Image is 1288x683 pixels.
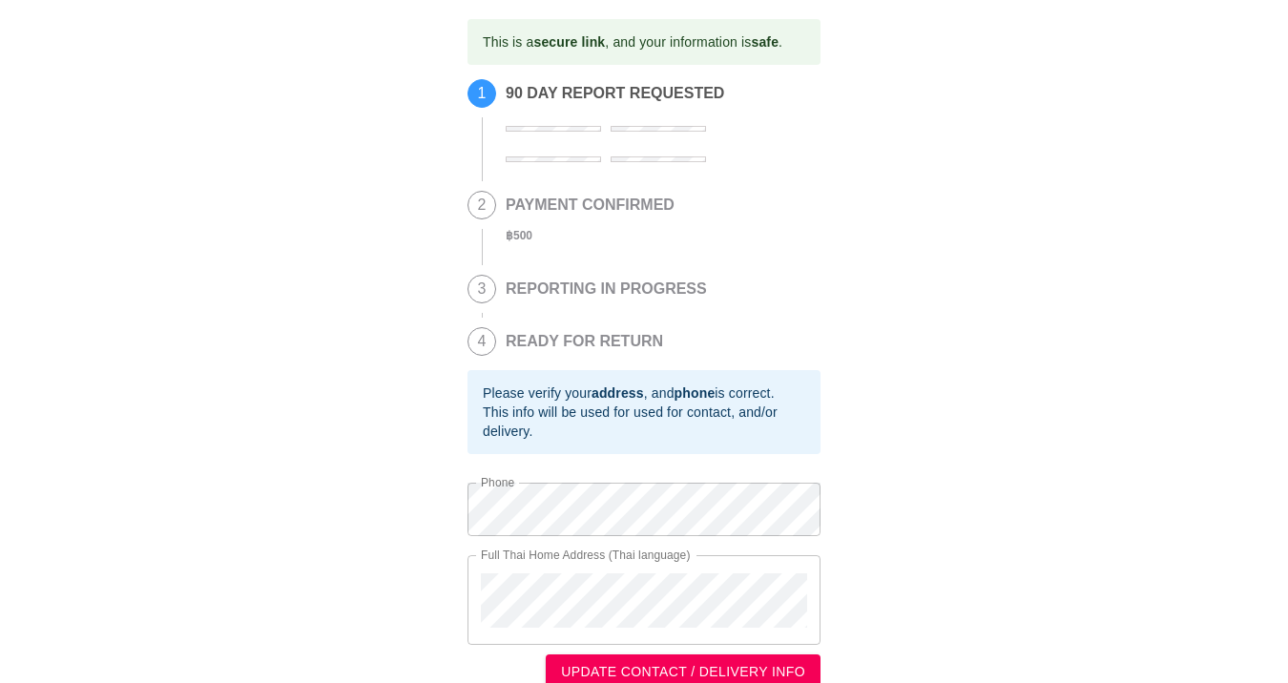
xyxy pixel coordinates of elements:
[751,34,779,50] b: safe
[468,328,495,355] span: 4
[675,385,716,401] b: phone
[468,192,495,218] span: 2
[483,403,805,441] div: This info will be used for used for contact, and/or delivery.
[483,383,805,403] div: Please verify your , and is correct.
[533,34,605,50] b: secure link
[506,85,811,102] h2: 90 DAY REPORT REQUESTED
[506,280,707,298] h2: REPORTING IN PROGRESS
[468,276,495,302] span: 3
[592,385,644,401] b: address
[506,333,663,350] h2: READY FOR RETURN
[468,80,495,107] span: 1
[483,25,782,59] div: This is a , and your information is .
[506,229,532,242] b: ฿ 500
[506,197,675,214] h2: PAYMENT CONFIRMED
